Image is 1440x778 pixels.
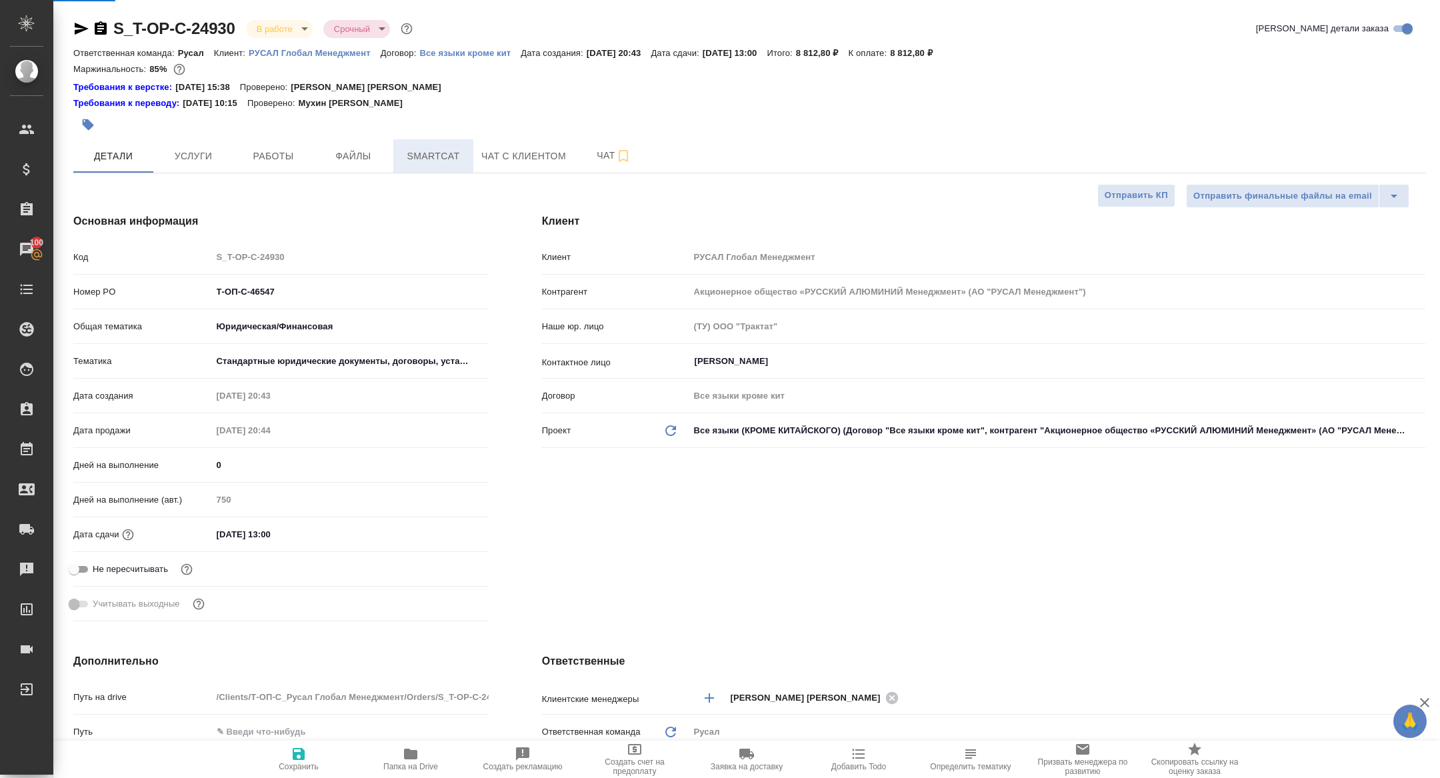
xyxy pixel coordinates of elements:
p: Ответственная команда: [73,48,178,58]
p: Дата сдачи: [651,48,702,58]
input: Пустое поле [212,247,489,267]
span: Отправить финальные файлы на email [1193,189,1372,204]
input: Пустое поле [212,687,489,707]
p: Проект [542,424,571,437]
p: Дней на выполнение [73,459,212,472]
span: Заявка на доставку [711,762,783,771]
p: Мухин [PERSON_NAME] [298,97,413,110]
h4: Дополнительно [73,653,489,669]
div: Все языки (КРОМЕ КИТАЙСКОГО) (Договор "Все языки кроме кит", контрагент "Акционерное общество «РУ... [689,419,1425,442]
p: Русал [178,48,214,58]
p: Клиент [542,251,689,264]
h4: Ответственные [542,653,1425,669]
span: Определить тематику [930,762,1011,771]
div: split button [1186,184,1409,208]
button: Сохранить [243,741,355,778]
button: Если добавить услуги и заполнить их объемом, то дата рассчитается автоматически [119,526,137,543]
input: Пустое поле [689,386,1425,405]
span: Создать счет на предоплату [587,757,683,776]
p: Путь на drive [73,691,212,704]
span: Чат [582,147,646,164]
button: Отправить финальные файлы на email [1186,184,1379,208]
a: 100 [3,233,50,266]
span: Сохранить [279,762,319,771]
p: Ответственная команда [542,725,641,739]
a: S_T-OP-C-24930 [113,19,235,37]
button: 38.40 RUB; 12.87 USD; [171,61,188,78]
p: 85% [149,64,170,74]
p: Контрагент [542,285,689,299]
button: Open [1418,360,1421,363]
div: [PERSON_NAME] [PERSON_NAME] [731,689,903,706]
p: Контактное лицо [542,356,689,369]
button: Добавить менеджера [693,682,725,714]
p: Дата создания [73,389,212,403]
div: Нажми, чтобы открыть папку с инструкцией [73,81,175,94]
span: Файлы [321,148,385,165]
span: Создать рекламацию [483,762,563,771]
p: Проверено: [247,97,299,110]
button: Выбери, если сб и вс нужно считать рабочими днями для выполнения заказа. [190,595,207,613]
button: Определить тематику [915,741,1027,778]
div: В работе [246,20,313,38]
input: ✎ Введи что-нибудь [212,455,489,475]
a: Все языки кроме кит [419,47,521,58]
p: Дата создания: [521,48,586,58]
button: Скопировать ссылку на оценку заказа [1139,741,1251,778]
div: Нажми, чтобы открыть папку с инструкцией [73,97,183,110]
p: Тематика [73,355,212,368]
button: Доп статусы указывают на важность/срочность заказа [398,20,415,37]
p: [DATE] 10:15 [183,97,247,110]
h4: Клиент [542,213,1425,229]
p: РУСАЛ Глобал Менеджмент [249,48,381,58]
div: Стандартные юридические документы, договоры, уставы [212,350,489,373]
p: Все языки кроме кит [419,48,521,58]
div: В работе [323,20,390,38]
p: Код [73,251,212,264]
p: [DATE] 13:00 [703,48,767,58]
span: [PERSON_NAME] [PERSON_NAME] [731,691,889,705]
span: Добавить Todo [831,762,886,771]
p: Договор: [381,48,420,58]
p: [PERSON_NAME] [PERSON_NAME] [291,81,451,94]
button: 🙏 [1393,705,1427,738]
button: Добавить Todo [803,741,915,778]
p: Маржинальность: [73,64,149,74]
p: Наше юр. лицо [542,320,689,333]
button: Скопировать ссылку [93,21,109,37]
button: Отправить КП [1097,184,1175,207]
span: Smartcat [401,148,465,165]
span: Призвать менеджера по развитию [1035,757,1131,776]
button: В работе [253,23,297,35]
p: [DATE] 20:43 [587,48,651,58]
p: [DATE] 15:38 [175,81,240,94]
span: Учитывать выходные [93,597,180,611]
h4: Основная информация [73,213,489,229]
svg: Подписаться [615,148,631,164]
p: Дата сдачи [73,528,119,541]
p: Проверено: [240,81,291,94]
p: Дней на выполнение (авт.) [73,493,212,507]
p: Дата продажи [73,424,212,437]
p: Клиент: [214,48,249,58]
span: 🙏 [1399,707,1421,735]
span: Чат с клиентом [481,148,566,165]
input: ✎ Введи что-нибудь [212,525,329,544]
span: [PERSON_NAME] детали заказа [1256,22,1389,35]
span: Услуги [161,148,225,165]
a: РУСАЛ Глобал Менеджмент [249,47,381,58]
span: Детали [81,148,145,165]
button: Скопировать ссылку для ЯМессенджера [73,21,89,37]
span: Не пересчитывать [93,563,168,576]
input: Пустое поле [212,490,489,509]
button: Создать рекламацию [467,741,579,778]
p: К оплате: [848,48,890,58]
button: Папка на Drive [355,741,467,778]
button: Заявка на доставку [691,741,803,778]
a: Требования к верстке: [73,81,175,94]
button: Добавить тэг [73,110,103,139]
button: Срочный [330,23,374,35]
input: Пустое поле [212,386,329,405]
p: Путь [73,725,212,739]
a: Требования к переводу: [73,97,183,110]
